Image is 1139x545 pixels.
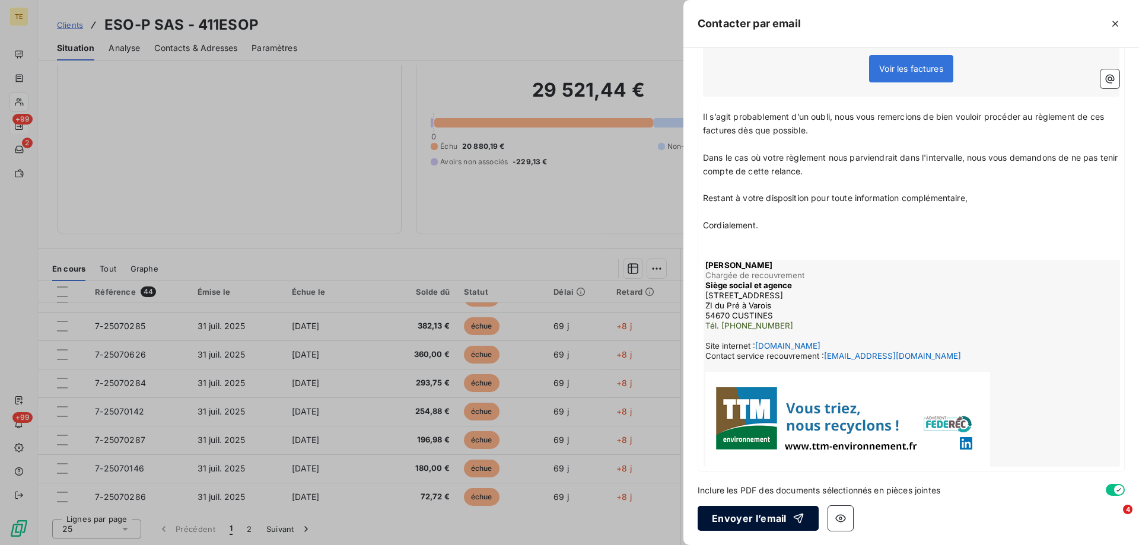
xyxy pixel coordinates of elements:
[698,506,819,531] button: Envoyer l’email
[879,63,943,74] span: Voir les factures
[703,152,1121,176] span: Dans le cas où votre règlement nous parviendrait dans l'intervalle, nous vous demandons de ne pas...
[1099,505,1127,533] iframe: Intercom live chat
[703,193,968,203] span: Restant à votre disposition pour toute information complémentaire,
[1123,505,1132,514] span: 4
[703,220,758,230] span: Cordialement.
[698,15,801,32] h5: Contacter par email
[698,484,940,496] span: Inclure les PDF des documents sélectionnés en pièces jointes
[703,111,1106,135] span: Il s’agit probablement d’un oubli, nous vous remercions de bien vouloir procéder au règlement de ...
